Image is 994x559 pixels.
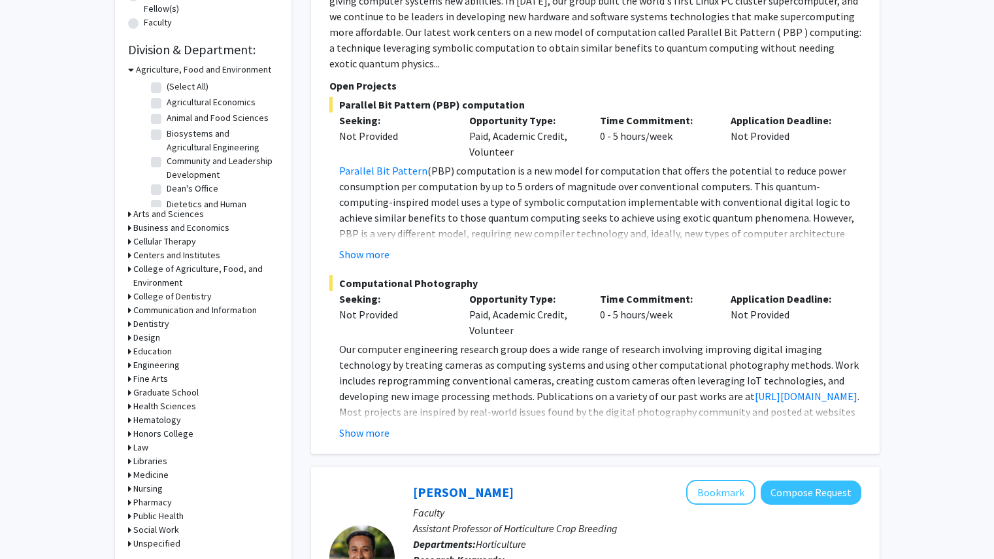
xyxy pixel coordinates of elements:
[339,341,861,435] p: Our computer engineering research group does a wide range of research involving improving digital...
[167,80,208,93] label: (Select All)
[144,16,172,29] label: Faculty
[590,112,721,160] div: 0 - 5 hours/week
[600,112,711,128] p: Time Commitment:
[339,112,450,128] p: Seeking:
[133,386,199,399] h3: Graduate School
[133,496,172,509] h3: Pharmacy
[167,127,275,154] label: Biosystems and Agricultural Engineering
[339,163,861,273] p: (PBP) computation is a new model for computation that offers the potential to reduce power consum...
[721,291,852,338] div: Not Provided
[133,468,169,482] h3: Medicine
[339,291,450,307] p: Seeking:
[167,95,256,109] label: Agricultural Economics
[133,372,168,386] h3: Fine Arts
[413,537,476,551] b: Departments:
[339,128,450,144] div: Not Provided
[600,291,711,307] p: Time Commitment:
[339,307,450,322] div: Not Provided
[329,78,861,93] p: Open Projects
[476,537,526,551] span: Horticulture
[413,520,861,536] p: Assistant Professor of Horticulture Crop Breeding
[339,425,389,441] button: Show more
[167,154,275,182] label: Community and Leadership Development
[133,290,212,303] h3: College of Dentistry
[133,523,179,537] h3: Social Work
[133,248,220,262] h3: Centers and Institutes
[133,235,196,248] h3: Cellular Therapy
[10,500,56,549] iframe: Chat
[133,509,184,523] h3: Public Health
[590,291,721,338] div: 0 - 5 hours/week
[133,427,193,441] h3: Honors College
[329,97,861,112] span: Parallel Bit Pattern (PBP) computation
[167,111,269,125] label: Animal and Food Sciences
[136,63,271,76] h3: Agriculture, Food and Environment
[469,112,580,128] p: Opportunity Type:
[133,262,278,290] h3: College of Agriculture, Food, and Environment
[133,303,257,317] h3: Communication and Information
[761,481,861,505] button: Compose Request to Manoj Sapkota
[339,246,389,262] button: Show more
[721,112,852,160] div: Not Provided
[133,454,167,468] h3: Libraries
[133,399,196,413] h3: Health Sciences
[133,345,172,358] h3: Education
[731,112,842,128] p: Application Deadline:
[459,112,590,160] div: Paid, Academic Credit, Volunteer
[167,182,218,195] label: Dean's Office
[459,291,590,338] div: Paid, Academic Credit, Volunteer
[133,207,204,221] h3: Arts and Sciences
[469,291,580,307] p: Opportunity Type:
[133,358,180,372] h3: Engineering
[686,480,755,505] button: Add Manoj Sapkota to Bookmarks
[133,221,229,235] h3: Business and Economics
[133,413,181,427] h3: Hematology
[133,482,163,496] h3: Nursing
[755,390,857,403] a: [URL][DOMAIN_NAME]
[133,441,148,454] h3: Law
[133,537,180,551] h3: Unspecified
[128,42,278,58] h2: Division & Department:
[339,164,427,177] a: Parallel Bit Pattern
[133,331,160,345] h3: Design
[167,197,275,225] label: Dietetics and Human Nutrition
[329,275,861,291] span: Computational Photography
[731,291,842,307] p: Application Deadline:
[413,505,861,520] p: Faculty
[133,317,169,331] h3: Dentistry
[413,484,514,500] a: [PERSON_NAME]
